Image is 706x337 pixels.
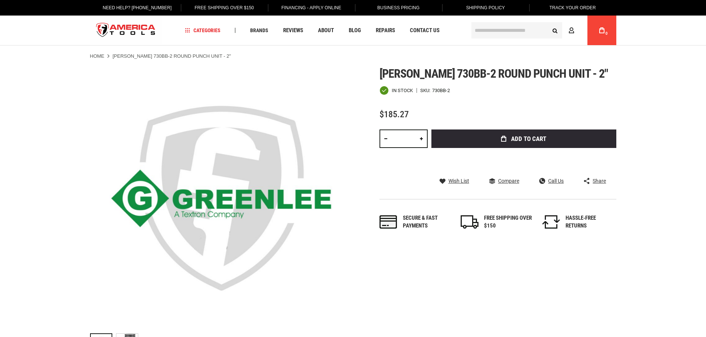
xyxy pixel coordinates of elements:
[448,178,469,183] span: Wish List
[489,178,519,184] a: Compare
[407,26,443,36] a: Contact Us
[349,28,361,33] span: Blog
[379,215,397,229] img: payments
[250,28,268,33] span: Brands
[595,16,609,45] a: 0
[511,136,546,142] span: Add to Cart
[430,150,618,172] iframe: Secure express checkout frame
[280,26,306,36] a: Reviews
[318,28,334,33] span: About
[379,109,409,119] span: $185.27
[372,26,398,36] a: Repairs
[593,178,606,183] span: Share
[379,67,608,81] span: [PERSON_NAME] 730bb-2 round punch unit - 2"
[539,178,564,184] a: Call Us
[410,28,440,33] span: Contact Us
[606,31,608,36] span: 0
[461,215,478,229] img: shipping
[432,88,450,93] div: 730BB-2
[420,88,432,93] strong: SKU
[440,178,469,184] a: Wish List
[182,26,224,36] a: Categories
[542,215,560,229] img: returns
[315,26,337,36] a: About
[403,214,451,230] div: Secure & fast payments
[90,17,162,44] a: store logo
[548,23,562,37] button: Search
[392,88,413,93] span: In stock
[431,129,616,148] button: Add to Cart
[379,86,413,95] div: Availability
[498,178,519,183] span: Compare
[185,28,221,33] span: Categories
[283,28,303,33] span: Reviews
[548,178,564,183] span: Call Us
[566,214,614,230] div: HASSLE-FREE RETURNS
[90,17,162,44] img: America Tools
[113,53,231,59] strong: [PERSON_NAME] 730BB-2 ROUND PUNCH UNIT - 2"
[247,26,272,36] a: Brands
[484,214,532,230] div: FREE SHIPPING OVER $150
[90,53,105,60] a: Home
[376,28,395,33] span: Repairs
[466,5,505,10] span: Shipping Policy
[90,67,353,330] img: GREENLEE 730BB-2 ROUND PUNCH UNIT - 2"
[345,26,364,36] a: Blog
